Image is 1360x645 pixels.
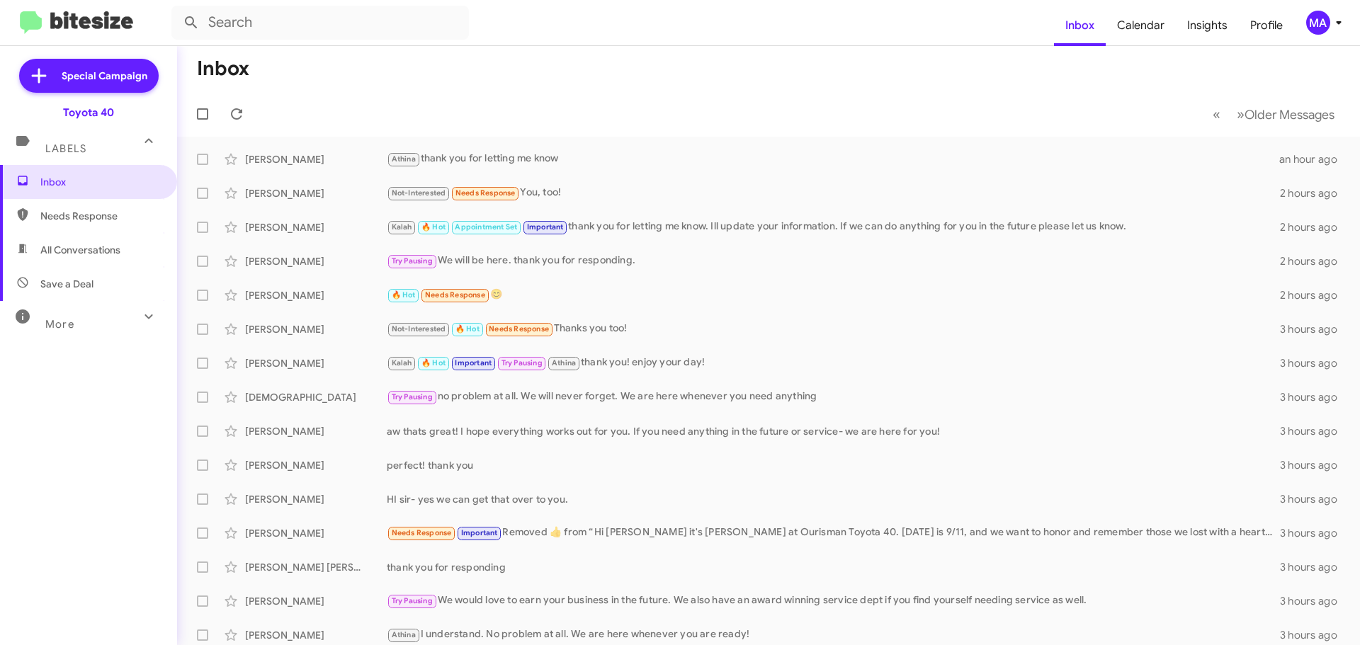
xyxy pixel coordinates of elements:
span: Try Pausing [392,256,433,266]
div: Thanks you too! [387,321,1280,337]
div: thank you for letting me know. Ill update your information. If we can do anything for you in the ... [387,219,1280,235]
span: Kalah [392,222,412,232]
span: Important [455,358,492,367]
div: 2 hours ago [1280,220,1349,234]
a: Insights [1176,5,1239,46]
span: Needs Response [40,209,161,223]
div: I understand. No problem at all. We are here whenever you are ready! [387,627,1280,643]
div: 3 hours ago [1280,560,1349,574]
div: 3 hours ago [1280,594,1349,608]
div: thank you for responding [387,560,1280,574]
button: MA [1294,11,1344,35]
span: Athina [552,358,576,367]
div: thank you for letting me know [387,151,1279,167]
div: aw thats great! I hope everything works out for you. If you need anything in the future or servic... [387,424,1280,438]
a: Calendar [1106,5,1176,46]
span: Athina [392,630,416,639]
span: Special Campaign [62,69,147,83]
div: thank you! enjoy your day! [387,355,1280,371]
a: Special Campaign [19,59,159,93]
div: 3 hours ago [1280,628,1349,642]
h1: Inbox [197,57,249,80]
button: Previous [1204,100,1229,129]
div: 3 hours ago [1280,322,1349,336]
div: [DEMOGRAPHIC_DATA] [245,390,387,404]
div: 3 hours ago [1280,458,1349,472]
div: 3 hours ago [1280,526,1349,540]
span: Labels [45,142,86,155]
nav: Page navigation example [1205,100,1343,129]
div: Toyota 40 [63,105,114,120]
span: All Conversations [40,243,120,257]
div: [PERSON_NAME] [245,628,387,642]
div: 3 hours ago [1280,390,1349,404]
span: Appointment Set [455,222,517,232]
div: [PERSON_NAME] [245,220,387,234]
div: [PERSON_NAME] [245,152,387,166]
div: HI sir- yes we can get that over to you. [387,492,1280,506]
span: Kalah [392,358,412,367]
span: Not-Interested [392,324,446,333]
div: [PERSON_NAME] [245,288,387,302]
span: Important [461,528,498,537]
span: Older Messages [1245,107,1334,122]
div: [PERSON_NAME] [245,492,387,506]
span: Needs Response [489,324,549,333]
div: 3 hours ago [1280,356,1349,370]
div: [PERSON_NAME] [245,356,387,370]
div: no problem at all. We will never forget. We are here whenever you need anything [387,389,1280,405]
span: Important [527,222,564,232]
div: We would love to earn your business in the future. We also have an award winning service dept if ... [387,593,1280,609]
div: an hour ago [1279,152,1349,166]
span: Not-Interested [392,188,446,198]
div: [PERSON_NAME] [245,186,387,200]
span: 🔥 Hot [421,358,446,367]
div: 3 hours ago [1280,492,1349,506]
input: Search [171,6,469,40]
div: [PERSON_NAME] [245,458,387,472]
span: 🔥 Hot [421,222,446,232]
div: 2 hours ago [1280,186,1349,200]
div: [PERSON_NAME] [245,424,387,438]
span: More [45,318,74,331]
div: [PERSON_NAME] [PERSON_NAME] [245,560,387,574]
div: You, too! [387,185,1280,201]
span: 🔥 Hot [392,290,416,299]
a: Inbox [1054,5,1106,46]
span: Needs Response [425,290,485,299]
span: « [1213,105,1220,123]
div: perfect! thank you [387,458,1280,472]
a: Profile [1239,5,1294,46]
div: 😊 [387,287,1280,303]
div: We will be here. thank you for responding. [387,253,1280,269]
div: 2 hours ago [1280,288,1349,302]
span: Needs Response [392,528,452,537]
div: [PERSON_NAME] [245,526,387,540]
div: Removed ‌👍‌ from “ Hi [PERSON_NAME] it's [PERSON_NAME] at Ourisman Toyota 40. [DATE] is 9/11, and... [387,525,1280,541]
span: Athina [392,154,416,164]
span: Inbox [40,175,161,189]
button: Next [1228,100,1343,129]
div: [PERSON_NAME] [245,254,387,268]
span: Try Pausing [392,392,433,401]
span: Try Pausing [392,596,433,605]
span: Try Pausing [501,358,543,367]
div: 3 hours ago [1280,424,1349,438]
span: 🔥 Hot [455,324,480,333]
span: » [1237,105,1245,123]
span: Save a Deal [40,277,93,291]
div: 2 hours ago [1280,254,1349,268]
span: Needs Response [455,188,516,198]
div: [PERSON_NAME] [245,322,387,336]
div: [PERSON_NAME] [245,594,387,608]
div: MA [1306,11,1330,35]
